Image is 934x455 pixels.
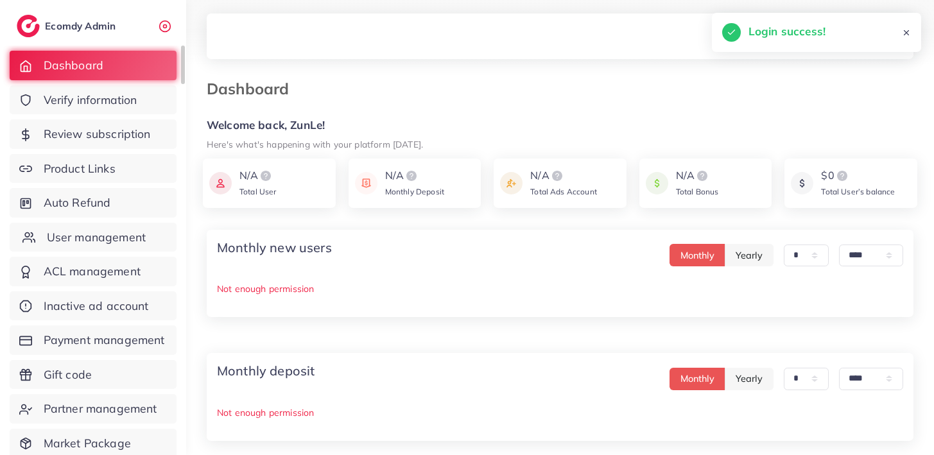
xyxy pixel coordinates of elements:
h5: Welcome back, ZunLe! [207,119,913,132]
button: Monthly [670,368,725,390]
a: Review subscription [10,119,177,149]
a: Auto Refund [10,188,177,218]
span: User management [47,229,146,246]
div: $0 [821,168,895,184]
small: Here's what's happening with your platform [DATE]. [207,139,423,150]
a: Partner management [10,394,177,424]
span: Review subscription [44,126,151,142]
div: N/A [239,168,277,184]
button: Yearly [725,368,774,390]
img: logo [549,168,565,184]
span: Payment management [44,332,165,348]
img: logo [695,168,710,184]
a: User management [10,223,177,252]
img: icon payment [646,168,668,198]
span: ACL management [44,263,141,280]
span: Total Ads Account [530,187,597,196]
img: logo [258,168,273,184]
a: Payment management [10,325,177,355]
img: logo [835,168,850,184]
img: logo [17,15,40,37]
span: Product Links [44,160,116,177]
span: Dashboard [44,57,103,74]
p: Not enough permission [217,281,903,296]
span: Market Package [44,435,131,452]
a: Dashboard [10,51,177,80]
button: Monthly [670,244,725,266]
h2: Ecomdy Admin [45,20,119,32]
h5: Login success! [748,23,826,40]
span: Inactive ad account [44,298,149,314]
img: icon payment [355,168,377,198]
span: Total User’s balance [821,187,895,196]
span: Partner management [44,400,157,417]
div: N/A [385,168,444,184]
h4: Monthly deposit [217,363,315,379]
span: Gift code [44,366,92,383]
img: icon payment [500,168,523,198]
a: Product Links [10,154,177,184]
a: logoEcomdy Admin [17,15,119,37]
a: Verify information [10,85,177,115]
span: Monthly Deposit [385,187,444,196]
img: icon payment [791,168,813,198]
p: Not enough permission [217,405,903,420]
h3: Dashboard [207,80,299,98]
a: Inactive ad account [10,291,177,321]
button: Yearly [725,244,774,266]
div: N/A [530,168,597,184]
span: Auto Refund [44,194,111,211]
div: N/A [676,168,719,184]
h4: Monthly new users [217,240,332,255]
img: icon payment [209,168,232,198]
span: Verify information [44,92,137,108]
a: ACL management [10,257,177,286]
span: Total User [239,187,277,196]
img: logo [404,168,419,184]
span: Total Bonus [676,187,719,196]
a: Gift code [10,360,177,390]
